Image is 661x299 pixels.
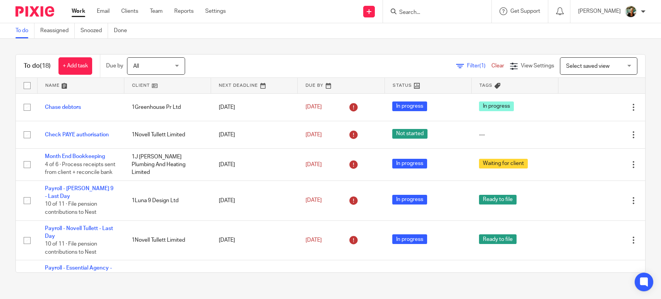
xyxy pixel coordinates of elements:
span: Get Support [510,9,540,14]
a: Done [114,23,133,38]
a: Clear [491,63,504,69]
p: Due by [106,62,123,70]
a: Payroll - Essential Agency - 25th [45,265,112,278]
a: Reassigned [40,23,75,38]
a: Payroll - [PERSON_NAME] 9 - Last Day [45,186,113,199]
span: Not started [392,129,428,139]
span: Select saved view [566,64,609,69]
a: Reports [174,7,194,15]
span: Ready to file [479,234,517,244]
a: Settings [205,7,226,15]
td: [DATE] [211,180,298,220]
div: --- [479,131,550,139]
h1: To do [24,62,51,70]
a: Check PAYE authorisation [45,132,109,137]
span: [DATE] [306,105,322,110]
a: Snoozed [81,23,108,38]
td: [DATE] [211,149,298,180]
td: 1J [PERSON_NAME] Plumbing And Heating Limited [124,149,211,180]
a: Payroll - Novell Tullett - Last Day [45,226,113,239]
span: Ready to file [479,195,517,204]
span: 10 of 11 · File pension contributions to Nest [45,241,97,255]
span: (18) [40,63,51,69]
span: [DATE] [306,132,322,137]
span: All [133,64,139,69]
a: Chase debtors [45,105,81,110]
a: + Add task [58,57,92,75]
span: [DATE] [306,198,322,203]
img: Pixie [15,6,54,17]
a: Month End Bookkeeping [45,154,105,159]
td: 1Novell Tullett Limited [124,121,211,148]
td: 1Luna 9 Design Ltd [124,180,211,220]
td: 1Greenhouse Pr Ltd [124,93,211,121]
td: [DATE] [211,121,298,148]
a: Work [72,7,85,15]
span: In progress [392,101,427,111]
span: 10 of 11 · File pension contributions to Nest [45,202,97,215]
a: Team [150,7,163,15]
a: To do [15,23,34,38]
span: Filter [467,63,491,69]
span: (1) [479,63,486,69]
span: [DATE] [306,237,322,243]
input: Search [398,9,468,16]
span: [DATE] [306,162,322,167]
span: Waiting for client [479,159,528,168]
td: [DATE] [211,93,298,121]
span: View Settings [521,63,554,69]
span: In progress [392,234,427,244]
span: In progress [392,159,427,168]
td: 1Novell Tullett Limited [124,220,211,260]
span: In progress [392,195,427,204]
span: 4 of 6 · Process receipts sent from client + reconcile bank [45,162,115,175]
span: In progress [479,101,514,111]
td: [DATE] [211,220,298,260]
a: Email [97,7,110,15]
img: Photo2.jpg [625,5,637,18]
a: Clients [121,7,138,15]
span: Tags [479,83,493,88]
p: [PERSON_NAME] [578,7,621,15]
